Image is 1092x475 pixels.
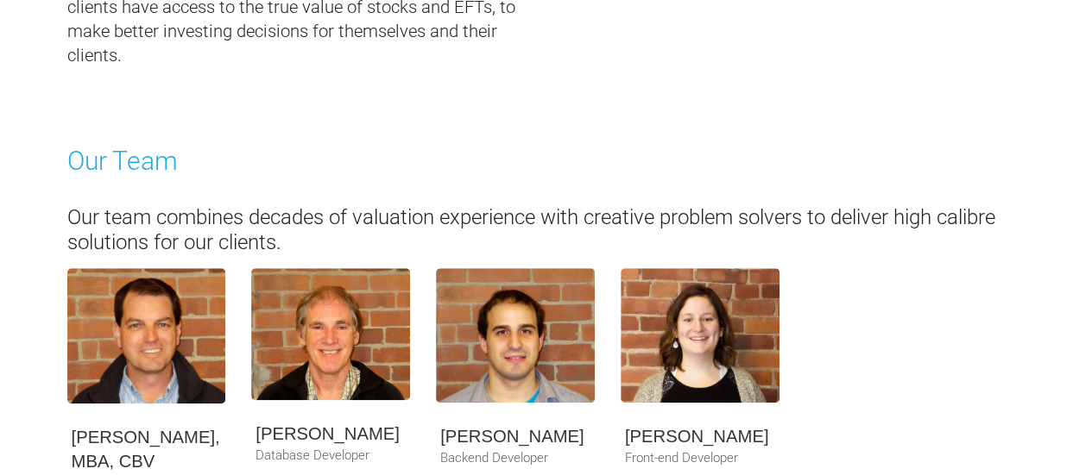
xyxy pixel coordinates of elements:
[72,425,222,474] h5: [PERSON_NAME], MBA, CBV
[621,268,780,403] img: Card image cap
[67,143,1026,179] h3: Our Team
[67,205,1026,255] h4: Our team combines decades of valuation experience with creative problem solvers to deliver high c...
[436,268,595,403] img: Card image cap
[256,422,406,446] h5: [PERSON_NAME]
[251,268,410,400] img: Card image cap
[67,268,226,403] img: Card image cap
[625,424,775,448] h5: [PERSON_NAME]
[440,424,590,448] h5: [PERSON_NAME]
